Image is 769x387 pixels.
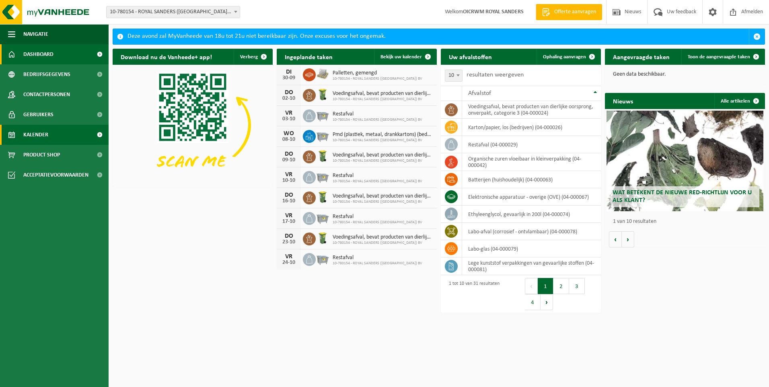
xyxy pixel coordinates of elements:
img: WB-2500-GAL-GY-01 [316,252,329,266]
button: Volgende [622,231,634,247]
img: WB-2500-GAL-GY-01 [316,108,329,122]
span: Toon de aangevraagde taken [688,54,750,60]
span: 10-780154 - ROYAL SANDERS ([GEOGRAPHIC_DATA]) BV [333,241,433,245]
div: DO [281,233,297,239]
span: Wat betekent de nieuwe RED-richtlijn voor u als klant? [613,189,752,204]
span: Bekijk uw kalender [380,54,422,60]
div: 23-10 [281,239,297,245]
label: resultaten weergeven [467,72,524,78]
span: Contactpersonen [23,84,70,105]
span: Dashboard [23,44,53,64]
div: 09-10 [281,157,297,163]
td: elektronische apparatuur - overige (OVE) (04-000067) [462,188,601,206]
span: Pmd (plastiek, metaal, drankkartons) (bedrijven) [333,132,433,138]
div: 16-10 [281,198,297,204]
button: 2 [553,278,569,294]
span: Acceptatievoorwaarden [23,165,88,185]
div: 17-10 [281,219,297,224]
img: Download de VHEPlus App [113,65,273,185]
td: restafval (04-000029) [462,136,601,153]
div: 02-10 [281,96,297,101]
td: labo-glas (04-000079) [462,240,601,257]
img: WB-2500-GAL-GY-01 [316,211,329,224]
span: 10-780154 - ROYAL SANDERS ([GEOGRAPHIC_DATA]) BV [333,97,433,102]
span: Navigatie [23,24,48,44]
span: Restafval [333,255,422,261]
div: 08-10 [281,137,297,142]
span: 10-780154 - ROYAL SANDERS ([GEOGRAPHIC_DATA]) BV [333,159,433,163]
span: Voedingsafval, bevat producten van dierlijke oorsprong, onverpakt, categorie 3 [333,152,433,159]
span: Restafval [333,173,422,179]
td: batterijen (huishoudelijk) (04-000063) [462,171,601,188]
img: WB-0140-HPE-GN-50 [316,149,329,163]
span: Voedingsafval, bevat producten van dierlijke oorsprong, onverpakt, categorie 3 [333,91,433,97]
div: VR [281,253,297,260]
h2: Aangevraagde taken [605,49,678,64]
span: Kalender [23,125,48,145]
strong: OICRWM ROYAL SANDERS [463,9,524,15]
span: Voedingsafval, bevat producten van dierlijke oorsprong, onverpakt, categorie 3 [333,234,433,241]
td: organische zuren vloeibaar in kleinverpakking (04-000042) [462,153,601,171]
p: Geen data beschikbaar. [613,72,757,77]
img: WB-2500-GAL-GY-01 [316,129,329,142]
div: 30-09 [281,75,297,81]
h2: Ingeplande taken [277,49,341,64]
p: 1 van 10 resultaten [613,219,761,224]
img: WB-0140-HPE-GN-50 [316,88,329,101]
span: 10-780154 - ROYAL SANDERS ([GEOGRAPHIC_DATA]) BV [333,200,433,204]
button: 1 [538,278,553,294]
div: 03-10 [281,116,297,122]
div: WO [281,130,297,137]
span: Product Shop [23,145,60,165]
span: 10-780154 - ROYAL SANDERS ([GEOGRAPHIC_DATA]) BV [333,261,422,266]
div: 1 tot 10 van 31 resultaten [445,277,500,311]
span: Voedingsafval, bevat producten van dierlijke oorsprong, onverpakt, categorie 3 [333,193,433,200]
div: DO [281,89,297,96]
span: Bedrijfsgegevens [23,64,70,84]
a: Toon de aangevraagde taken [681,49,764,65]
div: VR [281,110,297,116]
a: Ophaling aanvragen [537,49,600,65]
div: DO [281,192,297,198]
td: ethyleenglycol, gevaarlijk in 200l (04-000074) [462,206,601,223]
img: WB-0140-HPE-GN-50 [316,231,329,245]
button: Verberg [234,49,272,65]
a: Wat betekent de nieuwe RED-richtlijn voor u als klant? [607,111,763,211]
a: Alle artikelen [714,93,764,109]
div: DO [281,151,297,157]
td: voedingsafval, bevat producten van dierlijke oorsprong, onverpakt, categorie 3 (04-000024) [462,101,601,119]
div: VR [281,212,297,219]
a: Bekijk uw kalender [374,49,436,65]
span: 10-780154 - ROYAL SANDERS (BELGIUM) BV - IEPER [106,6,240,18]
span: Palletten, gemengd [333,70,422,76]
span: Verberg [240,54,258,60]
span: Offerte aanvragen [552,8,598,16]
span: 10-780154 - ROYAL SANDERS ([GEOGRAPHIC_DATA]) BV [333,220,422,225]
td: lege kunststof verpakkingen van gevaarlijke stoffen (04-000081) [462,257,601,275]
h2: Nieuws [605,93,641,109]
span: Restafval [333,214,422,220]
div: 10-10 [281,178,297,183]
td: labo-afval (corrosief - ontvlambaar) (04-000078) [462,223,601,240]
span: 10 [445,70,462,81]
h2: Download nu de Vanheede+ app! [113,49,220,64]
span: 10-780154 - ROYAL SANDERS ([GEOGRAPHIC_DATA]) BV [333,138,433,143]
span: Gebruikers [23,105,53,125]
button: Vorige [609,231,622,247]
span: 10 [445,70,463,82]
td: karton/papier, los (bedrijven) (04-000026) [462,119,601,136]
img: WB-0140-HPE-GN-50 [316,190,329,204]
span: 10-780154 - ROYAL SANDERS ([GEOGRAPHIC_DATA]) BV [333,76,422,81]
span: 10-780154 - ROYAL SANDERS ([GEOGRAPHIC_DATA]) BV [333,117,422,122]
span: Afvalstof [468,90,491,97]
div: VR [281,171,297,178]
button: 4 [525,294,541,310]
button: Next [541,294,553,310]
button: Previous [525,278,538,294]
button: 3 [569,278,585,294]
span: Ophaling aanvragen [543,54,586,60]
img: LP-PA-00000-WDN-11 [316,67,329,81]
span: Restafval [333,111,422,117]
div: 24-10 [281,260,297,266]
a: Offerte aanvragen [536,4,602,20]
